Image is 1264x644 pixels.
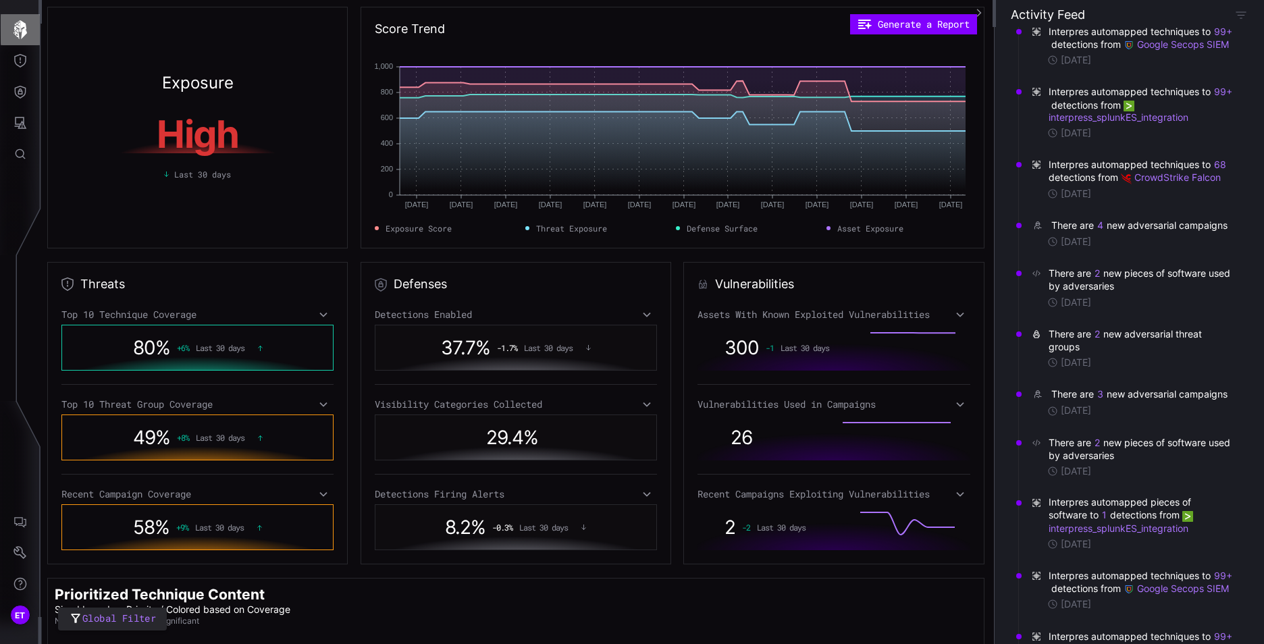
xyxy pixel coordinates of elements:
span: + 9 % [176,522,188,532]
time: [DATE] [1061,236,1091,248]
a: Google Secops SIEM [1124,38,1229,50]
span: 58 % [133,516,169,539]
h2: Score Trend [375,21,445,37]
span: -0.3 % [492,522,512,532]
h2: Threats [80,276,125,292]
time: [DATE] [1061,356,1091,369]
text: [DATE] [405,200,429,209]
span: 2 [725,516,735,539]
span: Significant [159,616,199,626]
div: Visibility Categories Collected [375,398,656,410]
img: Demo Google SecOps [1124,40,1134,51]
text: [DATE] [761,200,785,209]
text: 400 [381,139,393,147]
text: [DATE] [494,200,518,209]
div: Vulnerabilities Used in Campaigns [697,398,970,410]
text: [DATE] [850,200,874,209]
span: Asset Exposure [837,222,903,234]
div: Recent Campaign Coverage [61,488,334,500]
button: 99+ [1213,25,1233,38]
time: [DATE] [1061,127,1091,139]
span: Last 30 days [757,522,806,532]
time: [DATE] [1061,538,1091,550]
span: 80 % [133,336,170,359]
div: Top 10 Threat Group Coverage [61,398,334,410]
time: [DATE] [1061,296,1091,308]
span: Last 30 days [524,343,573,352]
h2: Vulnerabilities [715,276,794,292]
a: interpress_splunkES_integration [1049,509,1196,533]
button: 3 [1097,387,1104,401]
span: Interpres automapped techniques to detections from [1049,158,1234,184]
img: Splunk ES [1124,101,1134,111]
button: 2 [1094,327,1101,341]
button: 2 [1094,267,1101,280]
div: Detections Firing Alerts [375,488,656,500]
span: Last 30 days [196,343,244,352]
text: 1,000 [375,62,394,70]
span: Interpres automapped techniques to detections from [1049,25,1234,51]
text: 600 [381,113,393,122]
img: Splunk ES [1182,511,1193,522]
div: There are new pieces of software used by adversaries [1049,436,1234,462]
text: [DATE] [806,200,829,209]
time: [DATE] [1061,404,1091,417]
div: There are new adversarial campaigns [1051,387,1230,401]
span: 49 % [133,426,170,449]
div: Recent Campaigns Exploiting Vulnerabilities [697,488,970,500]
div: There are new pieces of software used by adversaries [1049,267,1234,292]
span: Threat Exposure [536,222,607,234]
time: [DATE] [1061,465,1091,477]
button: Generate a Report [850,14,977,34]
button: 4 [1097,219,1104,232]
time: [DATE] [1061,188,1091,200]
h2: Defenses [394,276,447,292]
button: 2 [1094,436,1101,450]
span: Interpres automapped pieces of software to detections from [1049,496,1234,535]
span: -1 [766,343,774,352]
span: 300 [725,336,759,359]
span: Exposure Score [386,222,452,234]
img: Demo CrowdStrike Falcon [1121,173,1132,184]
text: [DATE] [895,200,918,209]
span: Defense Surface [687,222,758,234]
a: Google Secops SIEM [1124,583,1229,594]
div: There are new adversarial threat groups [1049,327,1234,353]
div: Detections Enabled [375,308,656,321]
text: 800 [381,88,393,96]
span: No Coverage [55,616,105,626]
text: 0 [389,190,393,198]
span: + 8 % [177,433,189,442]
a: interpress_splunkES_integration [1049,99,1188,123]
button: 99+ [1213,85,1233,99]
h4: Activity Feed [1011,7,1085,22]
h2: Exposure [162,75,234,91]
button: 68 [1213,158,1227,171]
text: [DATE] [673,200,696,209]
button: 1 [1101,508,1107,522]
button: 99+ [1213,569,1233,583]
span: Last 30 days [781,343,829,352]
span: Last 30 days [174,168,231,180]
span: Interpres automapped techniques to detections from [1049,569,1234,595]
div: Top 10 Technique Coverage [61,308,334,321]
span: -1.7 % [497,343,517,352]
img: Demo Google SecOps [1124,584,1134,595]
text: [DATE] [716,200,740,209]
span: 8.2 % [445,516,485,539]
span: 26 [731,426,752,449]
button: Global Filter [58,608,167,631]
button: 99+ [1213,630,1233,643]
button: ET [1,599,40,630]
h1: High [71,115,325,153]
text: [DATE] [450,200,473,209]
a: CrowdStrike Falcon [1121,171,1221,183]
div: There are new adversarial campaigns [1051,219,1230,232]
text: [DATE] [939,200,963,209]
span: -2 [742,522,750,532]
text: 200 [381,165,393,173]
time: [DATE] [1061,598,1091,610]
text: [DATE] [628,200,652,209]
span: Last 30 days [195,522,244,532]
span: Last 30 days [519,522,568,532]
